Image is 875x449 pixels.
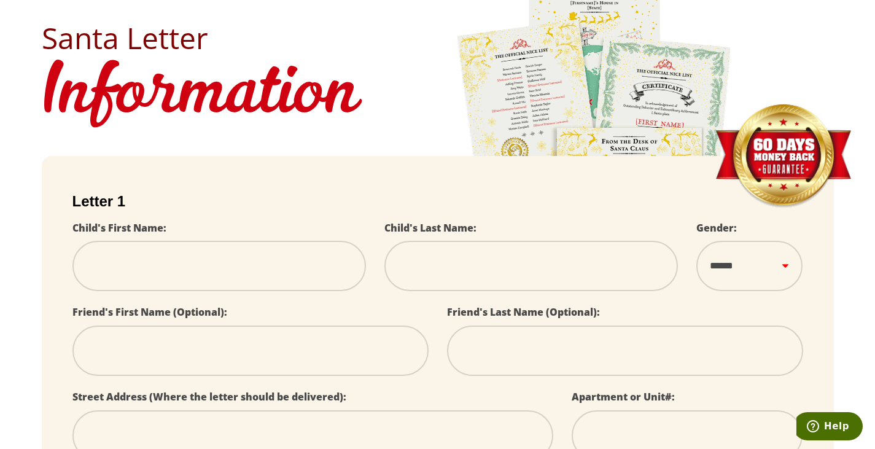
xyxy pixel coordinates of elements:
[72,221,166,235] label: Child's First Name:
[72,305,227,319] label: Friend's First Name (Optional):
[447,305,600,319] label: Friend's Last Name (Optional):
[796,412,863,443] iframe: Opens a widget where you can find more information
[572,390,675,404] label: Apartment or Unit#:
[72,390,346,404] label: Street Address (Where the letter should be delivered):
[72,193,803,210] h2: Letter 1
[696,221,737,235] label: Gender:
[384,221,476,235] label: Child's Last Name:
[42,23,834,53] h2: Santa Letter
[714,104,852,209] img: Money Back Guarantee
[42,53,834,138] h1: Information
